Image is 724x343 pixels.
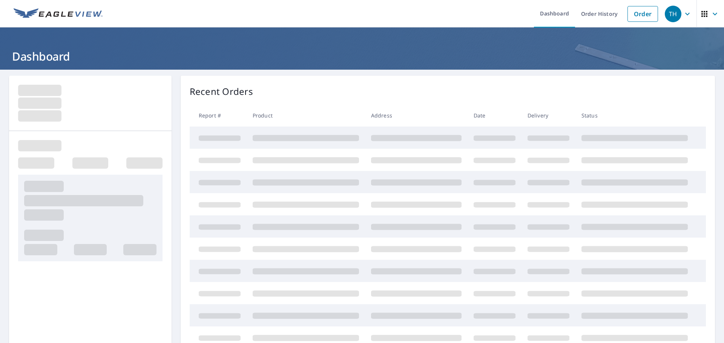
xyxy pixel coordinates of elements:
[665,6,681,22] div: TH
[9,49,715,64] h1: Dashboard
[247,104,365,127] th: Product
[14,8,103,20] img: EV Logo
[190,104,247,127] th: Report #
[522,104,575,127] th: Delivery
[575,104,694,127] th: Status
[365,104,468,127] th: Address
[627,6,658,22] a: Order
[468,104,522,127] th: Date
[190,85,253,98] p: Recent Orders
